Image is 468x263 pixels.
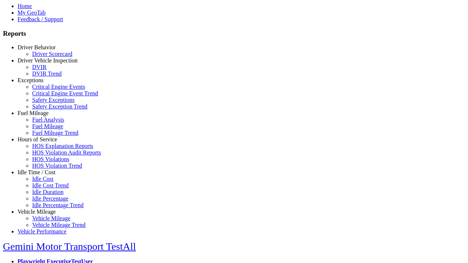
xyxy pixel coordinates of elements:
a: Vehicle Mileage [18,209,56,215]
a: HOS Violation Trend [32,163,82,169]
a: Hours of Service [18,136,57,142]
a: Fuel Mileage [32,123,63,129]
a: Idle Cost Trend [32,182,69,188]
a: Fuel Mileage Trend [32,130,78,136]
a: Fuel Mileage [18,110,49,116]
a: DVIR Trend [32,70,61,77]
a: Safety Exception Trend [32,103,87,110]
a: Exceptions [18,77,44,83]
a: Idle Duration [32,189,64,195]
a: Critical Engine Event Trend [32,90,98,96]
a: Idle Time / Cost [18,169,56,175]
a: HOS Violations [32,156,69,162]
h3: Reports [3,30,465,38]
a: Vehicle Performance [18,228,67,235]
a: My GeoTab [18,9,46,16]
a: Feedback / Support [18,16,63,22]
a: Vehicle Mileage Trend [32,222,86,228]
a: Driver Behavior [18,44,56,50]
a: Fuel Analysis [32,117,64,123]
a: HOS Explanation Reports [32,143,93,149]
a: DVIR [32,64,46,70]
a: Driver Vehicle Inspection [18,57,78,64]
a: Critical Engine Events [32,84,85,90]
a: Safety Exceptions [32,97,75,103]
a: Gemini Motor Transport TestAll [3,241,136,252]
a: Vehicle Mileage [32,215,70,221]
a: Idle Percentage [32,195,68,202]
a: HOS Violation Audit Reports [32,149,101,156]
a: Home [18,3,32,9]
a: Idle Cost [32,176,53,182]
a: Idle Percentage Trend [32,202,83,208]
a: Driver Scorecard [32,51,72,57]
